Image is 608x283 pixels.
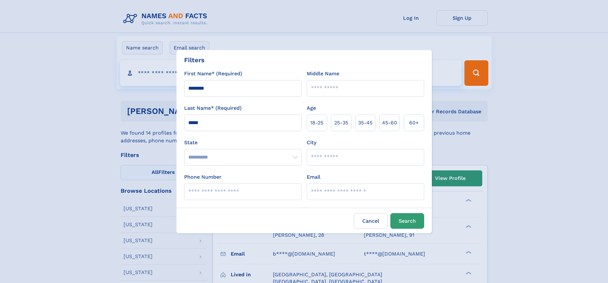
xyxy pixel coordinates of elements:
[334,119,348,127] span: 25‑35
[307,139,316,146] label: City
[354,213,388,229] label: Cancel
[307,70,339,78] label: Middle Name
[358,119,372,127] span: 35‑45
[184,55,205,65] div: Filters
[184,139,302,146] label: State
[184,70,242,78] label: First Name* (Required)
[409,119,419,127] span: 60+
[310,119,323,127] span: 18‑25
[307,104,316,112] label: Age
[307,173,320,181] label: Email
[184,104,242,112] label: Last Name* (Required)
[390,213,424,229] button: Search
[184,173,221,181] label: Phone Number
[382,119,397,127] span: 45‑60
